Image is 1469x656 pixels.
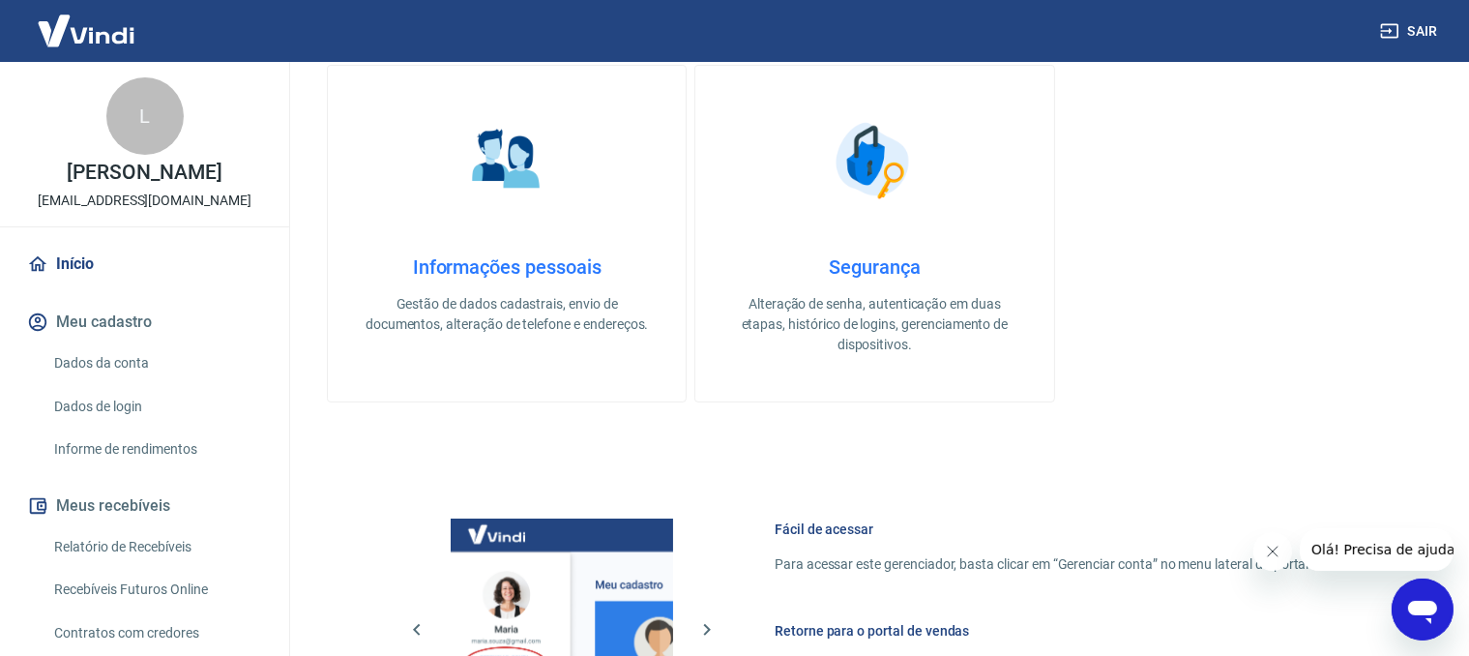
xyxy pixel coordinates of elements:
p: [PERSON_NAME] [67,163,221,183]
a: Contratos com credores [46,613,266,653]
p: [EMAIL_ADDRESS][DOMAIN_NAME] [38,191,251,211]
h4: Segurança [726,255,1022,279]
p: Alteração de senha, autenticação em duas etapas, histórico de logins, gerenciamento de dispositivos. [726,294,1022,355]
a: SegurançaSegurançaAlteração de senha, autenticação em duas etapas, histórico de logins, gerenciam... [694,65,1054,403]
a: Informe de rendimentos [46,430,266,469]
h6: Retorne para o portal de vendas [775,621,1376,641]
a: Informações pessoaisInformações pessoaisGestão de dados cadastrais, envio de documentos, alteraçã... [327,65,687,403]
h4: Informações pessoais [359,255,655,279]
img: Informações pessoais [458,112,555,209]
iframe: Fechar mensagem [1253,532,1292,571]
div: L [106,77,184,155]
a: Início [23,243,266,285]
img: Segurança [826,112,923,209]
a: Dados de login [46,387,266,427]
h6: Fácil de acessar [775,520,1376,539]
p: Gestão de dados cadastrais, envio de documentos, alteração de telefone e endereços. [359,294,655,335]
button: Meu cadastro [23,301,266,343]
iframe: Mensagem da empresa [1300,528,1454,571]
span: Olá! Precisa de ajuda? [12,14,162,29]
iframe: Botão para abrir a janela de mensagens [1392,579,1454,641]
button: Sair [1376,14,1446,49]
button: Meus recebíveis [23,485,266,527]
a: Relatório de Recebíveis [46,527,266,567]
p: Para acessar este gerenciador, basta clicar em “Gerenciar conta” no menu lateral do portal de ven... [775,554,1376,575]
a: Dados da conta [46,343,266,383]
img: Vindi [23,1,149,60]
a: Recebíveis Futuros Online [46,570,266,610]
